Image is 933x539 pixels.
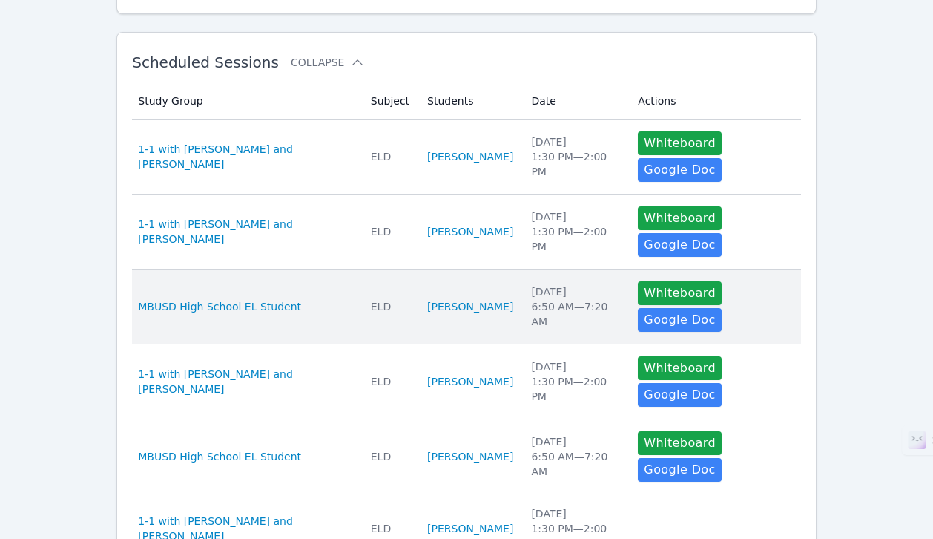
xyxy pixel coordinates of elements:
tr: 1-1 with [PERSON_NAME] and [PERSON_NAME]ELD[PERSON_NAME][DATE]1:30 PM—2:00 PMWhiteboardGoogle Doc [132,195,801,269]
a: Google Doc [638,458,721,482]
a: 1-1 with [PERSON_NAME] and [PERSON_NAME] [138,142,353,171]
div: ELD [371,374,409,389]
a: [PERSON_NAME] [427,374,513,389]
tr: 1-1 with [PERSON_NAME] and [PERSON_NAME]ELD[PERSON_NAME][DATE]1:30 PM—2:00 PMWhiteboardGoogle Doc [132,120,801,195]
button: Whiteboard [638,356,722,380]
a: MBUSD High School EL Student [138,449,301,464]
div: ELD [371,299,409,314]
a: Google Doc [638,158,721,182]
button: Collapse [291,55,365,70]
th: Study Group [132,83,362,120]
th: Subject [362,83,418,120]
a: [PERSON_NAME] [427,149,513,164]
div: ELD [371,224,409,239]
div: ELD [371,449,409,464]
div: [DATE] 1:30 PM — 2:00 PM [531,359,620,404]
a: [PERSON_NAME] [427,449,513,464]
a: Google Doc [638,308,721,332]
a: 1-1 with [PERSON_NAME] and [PERSON_NAME] [138,217,353,246]
button: Whiteboard [638,131,722,155]
tr: 1-1 with [PERSON_NAME] and [PERSON_NAME]ELD[PERSON_NAME][DATE]1:30 PM—2:00 PMWhiteboardGoogle Doc [132,344,801,419]
a: Google Doc [638,233,721,257]
th: Students [418,83,522,120]
th: Actions [629,83,800,120]
span: Scheduled Sessions [132,53,279,71]
a: [PERSON_NAME] [427,521,513,536]
div: [DATE] 6:50 AM — 7:20 AM [531,434,620,479]
button: Whiteboard [638,281,722,305]
button: Whiteboard [638,206,722,230]
a: 1-1 with [PERSON_NAME] and [PERSON_NAME] [138,367,353,396]
th: Date [522,83,629,120]
div: [DATE] 1:30 PM — 2:00 PM [531,209,620,254]
tr: MBUSD High School EL StudentELD[PERSON_NAME][DATE]6:50 AM—7:20 AMWhiteboardGoogle Doc [132,269,801,344]
tr: MBUSD High School EL StudentELD[PERSON_NAME][DATE]6:50 AM—7:20 AMWhiteboardGoogle Doc [132,419,801,494]
button: Whiteboard [638,431,722,455]
a: [PERSON_NAME] [427,299,513,314]
a: Google Doc [638,383,721,407]
a: MBUSD High School EL Student [138,299,301,314]
div: ELD [371,149,409,164]
a: [PERSON_NAME] [427,224,513,239]
div: [DATE] 1:30 PM — 2:00 PM [531,134,620,179]
div: ELD [371,521,409,536]
div: [DATE] 6:50 AM — 7:20 AM [531,284,620,329]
